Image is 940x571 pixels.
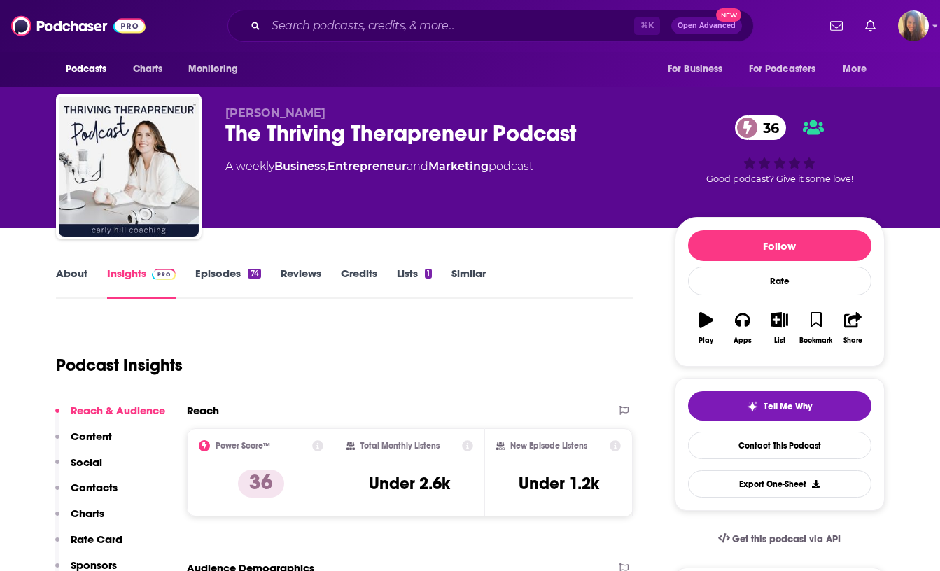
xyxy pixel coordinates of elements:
button: List [761,303,797,353]
div: Search podcasts, credits, & more... [227,10,754,42]
img: tell me why sparkle [747,401,758,412]
img: User Profile [898,10,929,41]
h2: Power Score™ [216,441,270,451]
a: Contact This Podcast [688,432,871,459]
span: , [325,160,328,173]
div: A weekly podcast [225,158,533,175]
span: and [407,160,428,173]
div: 1 [425,269,432,279]
button: Content [55,430,112,456]
div: 36Good podcast? Give it some love! [675,106,885,193]
a: Entrepreneur [328,160,407,173]
div: List [774,337,785,345]
span: 36 [749,115,786,140]
span: New [716,8,741,22]
a: About [56,267,87,299]
button: Show profile menu [898,10,929,41]
p: Social [71,456,102,469]
a: Similar [451,267,486,299]
button: open menu [833,56,884,83]
a: Charts [124,56,171,83]
span: [PERSON_NAME] [225,106,325,120]
div: 74 [248,269,260,279]
button: Social [55,456,102,481]
a: Episodes74 [195,267,260,299]
button: Play [688,303,724,353]
p: 36 [238,470,284,498]
button: open menu [658,56,741,83]
a: Get this podcast via API [707,522,853,556]
button: Charts [55,507,104,533]
a: Lists1 [397,267,432,299]
button: Bookmark [798,303,834,353]
h3: Under 1.2k [519,473,599,494]
h2: Total Monthly Listens [360,441,440,451]
a: Credits [341,267,377,299]
div: Rate [688,267,871,295]
h1: Podcast Insights [56,355,183,376]
span: For Podcasters [749,59,816,79]
span: Charts [133,59,163,79]
button: Follow [688,230,871,261]
p: Content [71,430,112,443]
a: Reviews [281,267,321,299]
img: Podchaser Pro [152,269,176,280]
span: Podcasts [66,59,107,79]
button: Rate Card [55,533,122,558]
h3: Under 2.6k [369,473,450,494]
p: Charts [71,507,104,520]
button: open menu [56,56,125,83]
img: Podchaser - Follow, Share and Rate Podcasts [11,13,146,39]
button: Open AdvancedNew [671,17,742,34]
input: Search podcasts, credits, & more... [266,15,634,37]
button: Share [834,303,871,353]
a: Business [274,160,325,173]
span: Logged in as AHartman333 [898,10,929,41]
span: Monitoring [188,59,238,79]
span: Get this podcast via API [732,533,841,545]
button: Reach & Audience [55,404,165,430]
a: InsightsPodchaser Pro [107,267,176,299]
span: For Business [668,59,723,79]
p: Rate Card [71,533,122,546]
img: The Thriving Therapreneur Podcast [59,97,199,237]
a: 36 [735,115,786,140]
div: Bookmark [799,337,832,345]
button: open menu [740,56,836,83]
span: Open Advanced [678,22,736,29]
button: tell me why sparkleTell Me Why [688,391,871,421]
div: Share [843,337,862,345]
span: ⌘ K [634,17,660,35]
div: Apps [734,337,752,345]
span: Tell Me Why [764,401,812,412]
h2: New Episode Listens [510,441,587,451]
span: Good podcast? Give it some love! [706,174,853,184]
a: Show notifications dropdown [860,14,881,38]
button: Apps [724,303,761,353]
a: Show notifications dropdown [825,14,848,38]
button: Export One-Sheet [688,470,871,498]
span: More [843,59,867,79]
button: open menu [178,56,256,83]
button: Contacts [55,481,118,507]
div: Play [699,337,713,345]
p: Reach & Audience [71,404,165,417]
a: Marketing [428,160,489,173]
h2: Reach [187,404,219,417]
p: Contacts [71,481,118,494]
